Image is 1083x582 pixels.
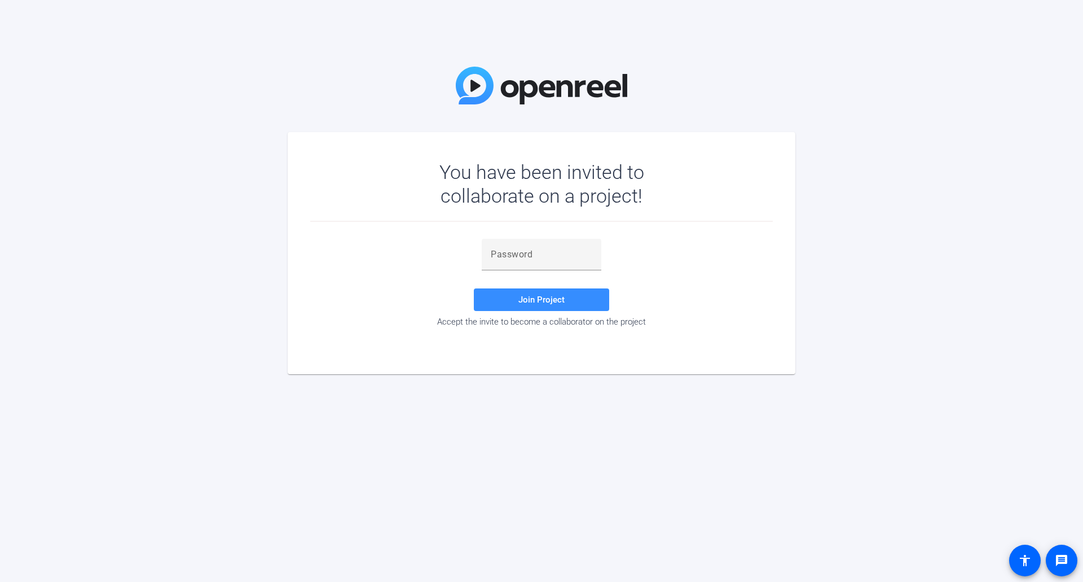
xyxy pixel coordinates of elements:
button: Join Project [474,288,609,311]
mat-icon: accessibility [1018,554,1032,567]
span: Join Project [518,295,565,305]
input: Password [491,248,592,261]
div: Accept the invite to become a collaborator on the project [310,317,773,327]
div: You have been invited to collaborate on a project! [407,160,677,208]
mat-icon: message [1055,554,1068,567]
img: OpenReel Logo [456,67,627,104]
